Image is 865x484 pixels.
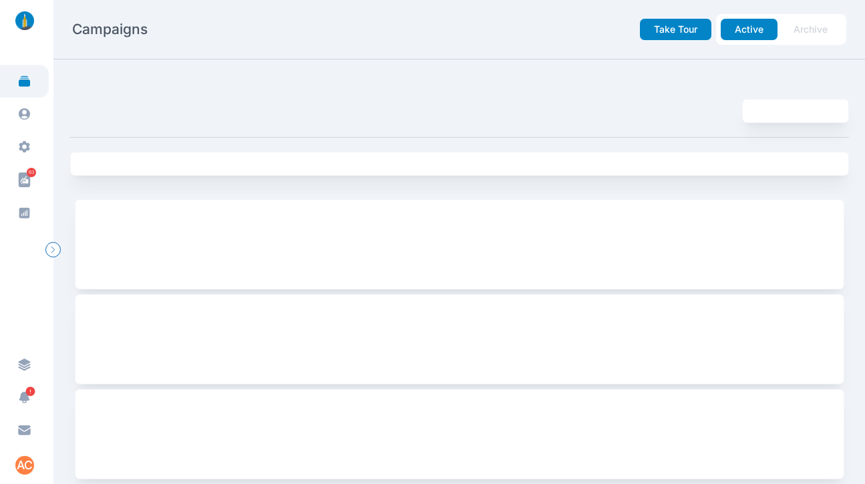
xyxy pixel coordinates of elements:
[780,19,842,40] button: Archive
[11,11,39,30] img: linklaunch_small.2ae18699.png
[721,19,777,40] button: Active
[72,20,148,39] h2: Campaigns
[640,19,711,40] button: Take Tour
[27,168,36,177] span: 63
